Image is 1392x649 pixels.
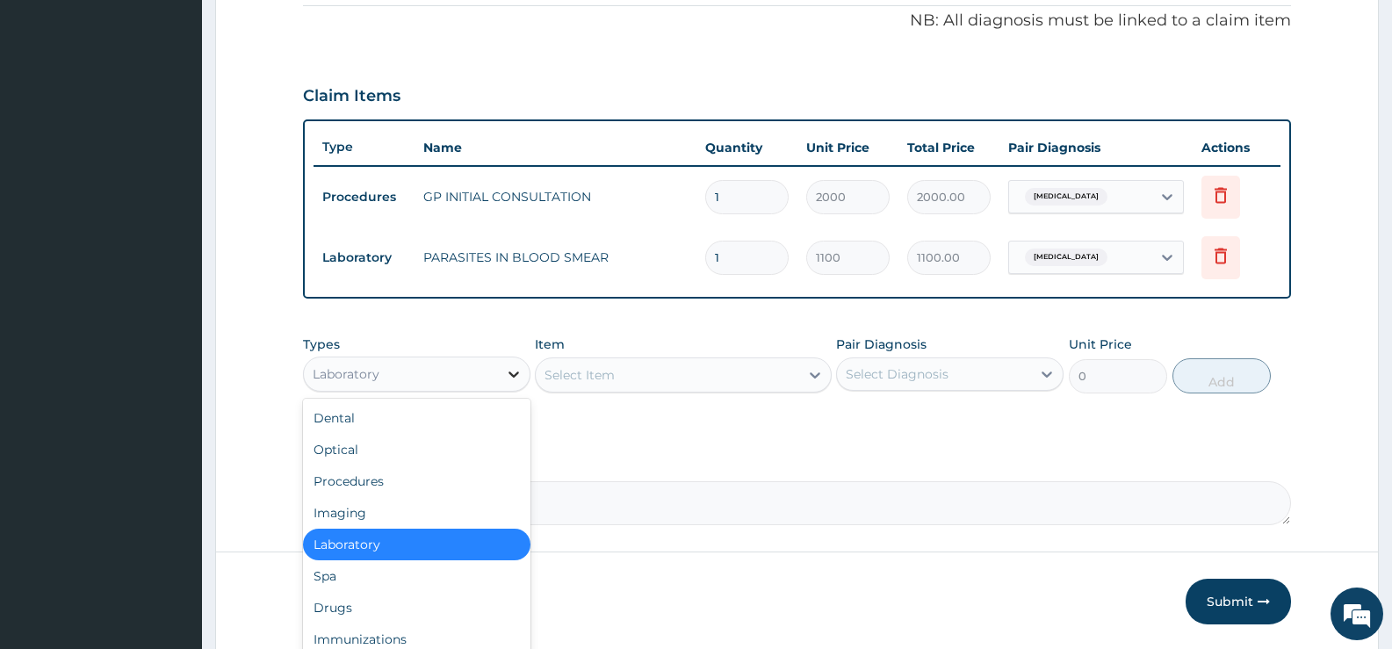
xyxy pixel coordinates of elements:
label: Comment [303,457,1291,472]
th: Type [314,131,415,163]
th: Actions [1193,130,1280,165]
div: Procedures [303,465,530,497]
h3: Claim Items [303,87,400,106]
span: We're online! [102,206,242,383]
div: Laboratory [313,365,379,383]
th: Pair Diagnosis [999,130,1193,165]
td: Laboratory [314,242,415,274]
button: Submit [1186,579,1291,624]
div: Drugs [303,592,530,624]
span: [MEDICAL_DATA] [1025,188,1107,206]
div: Select Diagnosis [846,365,948,383]
th: Total Price [898,130,999,165]
td: PARASITES IN BLOOD SMEAR [415,240,696,275]
label: Unit Price [1069,335,1132,353]
th: Quantity [696,130,797,165]
img: d_794563401_company_1708531726252_794563401 [32,88,71,132]
div: Minimize live chat window [288,9,330,51]
div: Chat with us now [91,98,295,121]
div: Spa [303,560,530,592]
textarea: Type your message and hit 'Enter' [9,449,335,510]
td: Procedures [314,181,415,213]
div: Dental [303,402,530,434]
label: Pair Diagnosis [836,335,927,353]
label: Types [303,337,340,352]
div: Select Item [545,366,615,384]
label: Item [535,335,565,353]
th: Name [415,130,696,165]
div: Optical [303,434,530,465]
div: Imaging [303,497,530,529]
div: Laboratory [303,529,530,560]
td: GP INITIAL CONSULTATION [415,179,696,214]
th: Unit Price [797,130,898,165]
span: [MEDICAL_DATA] [1025,249,1107,266]
button: Add [1172,358,1271,393]
p: NB: All diagnosis must be linked to a claim item [303,10,1291,32]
